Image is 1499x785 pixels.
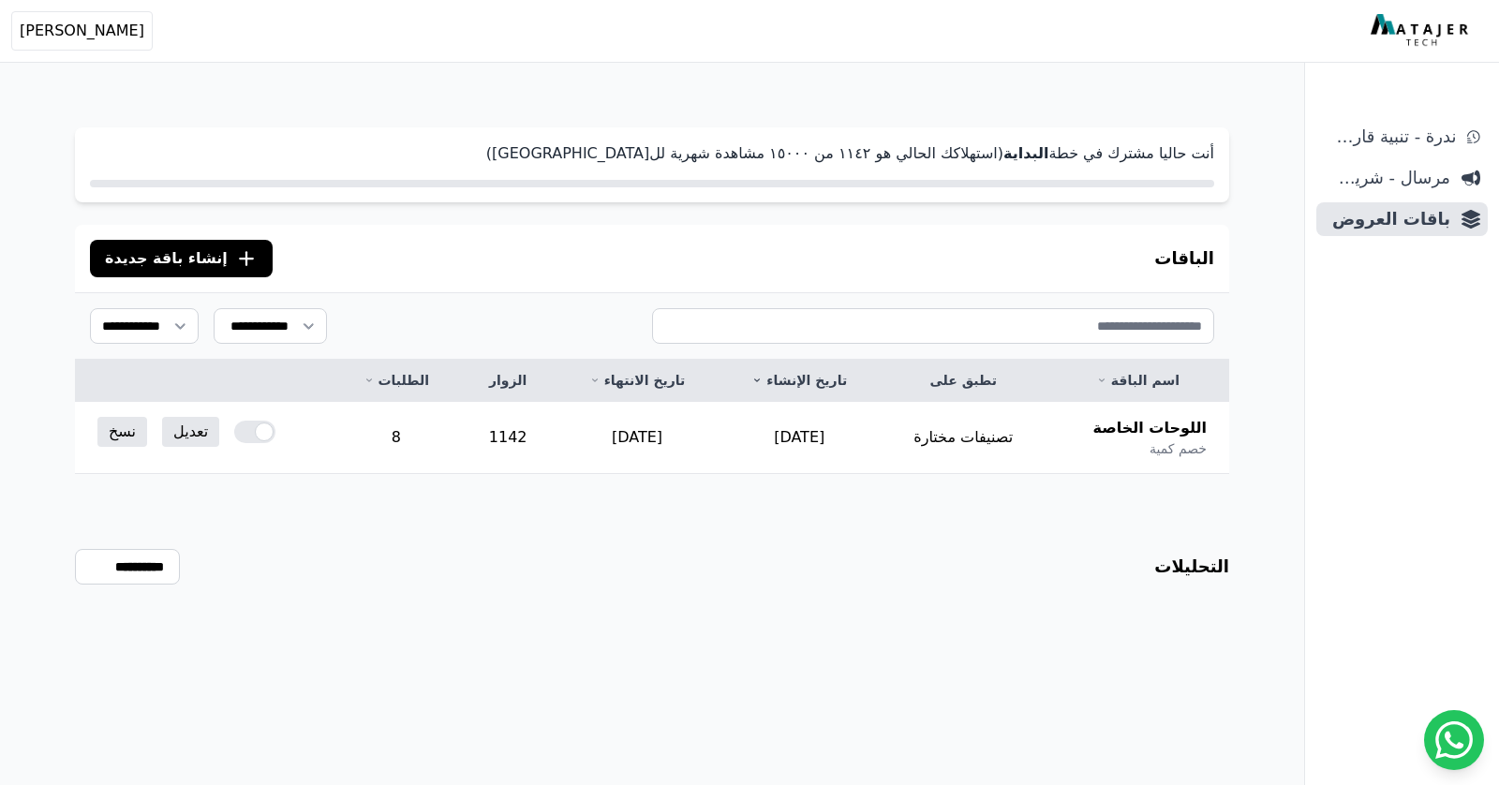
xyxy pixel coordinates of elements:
[90,240,273,277] button: إنشاء باقة جديدة
[881,360,1046,402] th: تطبق على
[1093,417,1207,439] span: اللوحات الخاصة
[741,371,858,390] a: تاريخ الإنشاء
[578,371,696,390] a: تاريخ الانتهاء
[881,402,1046,474] td: تصنيفات مختارة
[1154,554,1229,580] h3: التحليلات
[97,417,147,447] a: نسخ
[90,142,1214,165] p: أنت حاليا مشترك في خطة (استهلاكك الحالي هو ١١٤٢ من ١٥۰۰۰ مشاهدة شهرية لل[GEOGRAPHIC_DATA])
[1154,245,1214,272] h3: الباقات
[105,247,228,270] span: إنشاء باقة جديدة
[719,402,881,474] td: [DATE]
[20,20,144,42] span: [PERSON_NAME]
[1069,371,1207,390] a: اسم الباقة
[1150,439,1207,458] span: خصم كمية
[355,371,438,390] a: الطلبات
[1003,144,1048,162] strong: البداية
[162,417,219,447] a: تعديل
[1371,14,1473,48] img: MatajerTech Logo
[460,402,556,474] td: 1142
[11,11,153,51] button: [PERSON_NAME]
[460,360,556,402] th: الزوار
[556,402,719,474] td: [DATE]
[1324,165,1450,191] span: مرسال - شريط دعاية
[333,402,460,474] td: 8
[1324,124,1456,150] span: ندرة - تنبية قارب علي النفاذ
[1324,206,1450,232] span: باقات العروض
